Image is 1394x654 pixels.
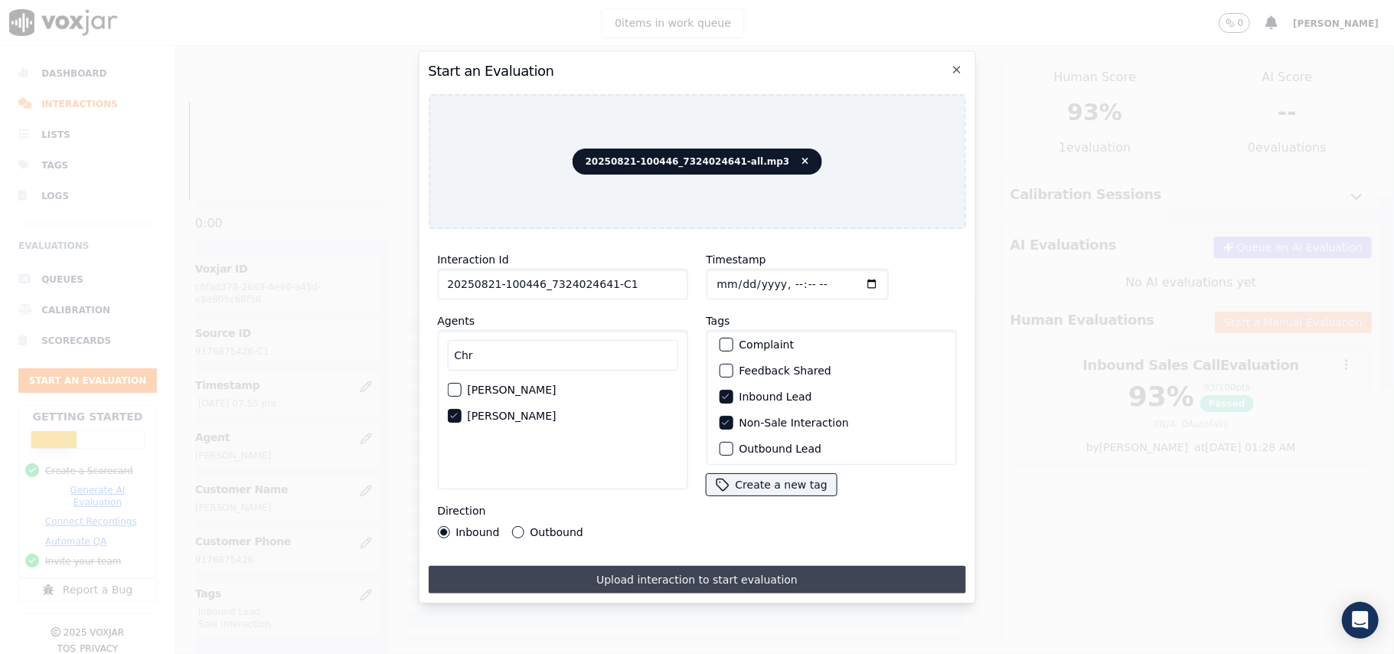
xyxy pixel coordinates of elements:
[739,339,794,350] label: Complaint
[573,149,822,175] span: 20250821-100446_7324024641-all.mp3
[530,527,583,538] label: Outbound
[739,391,811,402] label: Inbound Lead
[467,410,556,421] label: [PERSON_NAME]
[706,253,766,266] label: Timestamp
[428,566,965,594] button: Upload interaction to start evaluation
[437,253,508,266] label: Interaction Id
[739,443,821,454] label: Outbound Lead
[739,417,848,428] label: Non-Sale Interaction
[428,60,965,82] h2: Start an Evaluation
[1342,602,1379,639] div: Open Intercom Messenger
[455,527,499,538] label: Inbound
[437,315,475,327] label: Agents
[739,365,831,376] label: Feedback Shared
[437,269,687,299] input: reference id, file name, etc
[447,340,677,371] input: Search Agents...
[706,315,730,327] label: Tags
[467,384,556,395] label: [PERSON_NAME]
[437,505,485,517] label: Direction
[706,474,836,495] button: Create a new tag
